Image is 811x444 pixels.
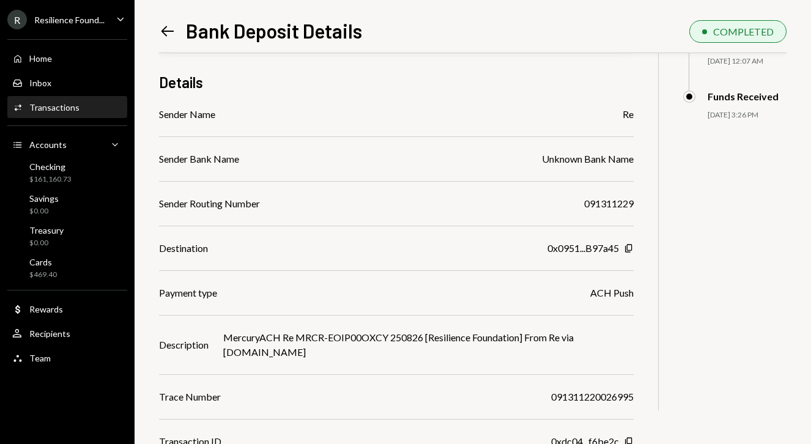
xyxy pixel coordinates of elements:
a: Rewards [7,298,127,320]
div: Transactions [29,102,80,113]
div: Resilience Found... [34,15,105,25]
div: [DATE] 12:07 AM [708,56,787,67]
div: $469.40 [29,270,57,280]
a: Savings$0.00 [7,190,127,219]
div: Re [623,107,634,122]
a: Checking$161,160.73 [7,158,127,187]
a: Cards$469.40 [7,253,127,283]
a: Transactions [7,96,127,118]
div: $0.00 [29,206,59,216]
div: 091311220026995 [551,390,634,404]
a: Home [7,47,127,69]
div: Unknown Bank Name [542,152,634,166]
div: Home [29,53,52,64]
div: 0x0951...B97a45 [547,241,619,256]
div: Description [159,338,209,352]
div: Rewards [29,304,63,314]
div: Savings [29,193,59,204]
div: Accounts [29,139,67,150]
div: Treasury [29,225,64,235]
h1: Bank Deposit Details [186,18,362,43]
div: $0.00 [29,238,64,248]
div: Recipients [29,328,70,339]
div: COMPLETED [713,26,774,37]
div: ACH Push [590,286,634,300]
div: Sender Bank Name [159,152,239,166]
div: Funds Received [708,91,779,102]
a: Team [7,347,127,369]
div: Destination [159,241,208,256]
div: 091311229 [584,196,634,211]
a: Treasury$0.00 [7,221,127,251]
div: MercuryACH Re MRCR-EOIP00OXCY 250826 [Resilience Foundation] From Re via [DOMAIN_NAME] [223,330,634,360]
a: Inbox [7,72,127,94]
div: R [7,10,27,29]
div: [DATE] 3:26 PM [708,110,787,120]
div: Cards [29,257,57,267]
div: Sender Routing Number [159,196,260,211]
a: Accounts [7,133,127,155]
div: Inbox [29,78,51,88]
div: Sender Name [159,107,215,122]
a: Recipients [7,322,127,344]
h3: Details [159,72,203,92]
div: $161,160.73 [29,174,72,185]
div: Checking [29,161,72,172]
div: Payment type [159,286,217,300]
div: Trace Number [159,390,221,404]
div: Team [29,353,51,363]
